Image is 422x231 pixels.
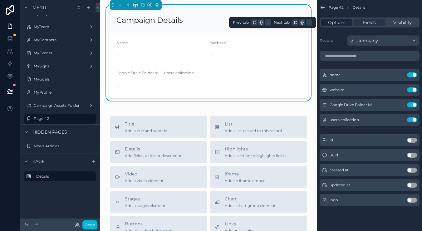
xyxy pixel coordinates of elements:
label: News Articles [34,144,95,149]
span: . [307,20,312,25]
button: VideoAdd a video element [110,166,207,188]
button: ListAdd a list related to this record [210,116,307,138]
span: Google Drive Folder Id [330,102,372,107]
span: Page 42 [328,5,344,10]
span: Add fields, a title or description [125,153,183,158]
button: company [347,35,420,46]
span: users collection [330,117,359,122]
label: Record [320,38,345,43]
span: Add a chart group element [225,203,276,208]
span: Options [328,19,346,26]
span: Prev tab [233,20,249,25]
span: iframe [225,171,266,177]
h2: Campaign Details [116,15,183,25]
span: Fields [363,19,376,26]
span: Title [125,121,167,127]
span: name [330,72,341,77]
span: -- [164,82,167,89]
label: MyGoals [34,77,95,82]
span: Stages [125,196,165,202]
a: News Articles [24,141,96,151]
span: -- [116,52,120,59]
span: -- [211,52,214,59]
label: Campaign Assets Folder [34,103,86,108]
label: MySigns [34,64,86,69]
span: Video [125,171,164,177]
label: MyTeam [34,24,86,29]
label: MyEvents [34,51,86,56]
button: iframeAdd an iframe embed [210,166,307,188]
span: uuid [330,153,338,158]
span: Chart [225,196,276,202]
a: MyGoals [24,74,96,84]
span: -- [116,82,120,89]
label: Page 42 [34,116,92,121]
span: Website [211,41,226,45]
a: MyEvents [24,48,96,58]
a: MySigns [24,61,96,71]
span: Add an iframe embed [225,178,266,183]
button: HighlightsAdd a section to highlights fields [210,141,307,163]
span: website [330,87,344,92]
span: Hidden pages [32,129,67,135]
span: Add a list related to this record [225,128,282,133]
div: scrollable content [20,169,100,188]
span: Google Drive Folder Id [116,71,159,75]
span: Users collection [164,71,194,75]
span: List [225,121,282,127]
span: Add a section to highlights fields [225,153,286,158]
span: Details [125,146,183,152]
span: id [330,138,333,143]
span: Page [32,158,45,165]
span: logo [330,198,338,203]
span: Menu [32,4,46,11]
a: MyProfile [24,87,96,97]
span: Visibility [393,19,412,26]
span: Add a title and subtitle [125,128,167,133]
span: Add a stages element [125,203,165,208]
a: Page 42 [24,114,96,124]
span: company [357,37,378,44]
button: StagesAdd a stages element [110,191,207,213]
span: Add a video element [125,178,164,183]
button: Done [82,220,97,229]
a: MyContacts [24,35,96,45]
label: MyProfile [34,90,95,95]
span: Highlights [225,146,286,152]
span: updated at [330,183,350,188]
span: Details [352,5,365,10]
span: Links [225,221,253,227]
a: MyTeam [24,22,96,32]
label: MyContacts [34,37,86,42]
button: ChartAdd a chart group element [210,191,307,213]
span: Buttons [125,221,174,227]
button: TitleAdd a title and subtitle [110,116,207,138]
label: Details [36,174,91,179]
span: , [266,20,271,25]
a: Campaign Assets Folder [24,101,96,111]
button: DetailsAdd fields, a title or description [110,141,207,163]
span: created at [330,168,349,173]
span: Name [116,41,128,45]
span: Next tab [274,20,290,25]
